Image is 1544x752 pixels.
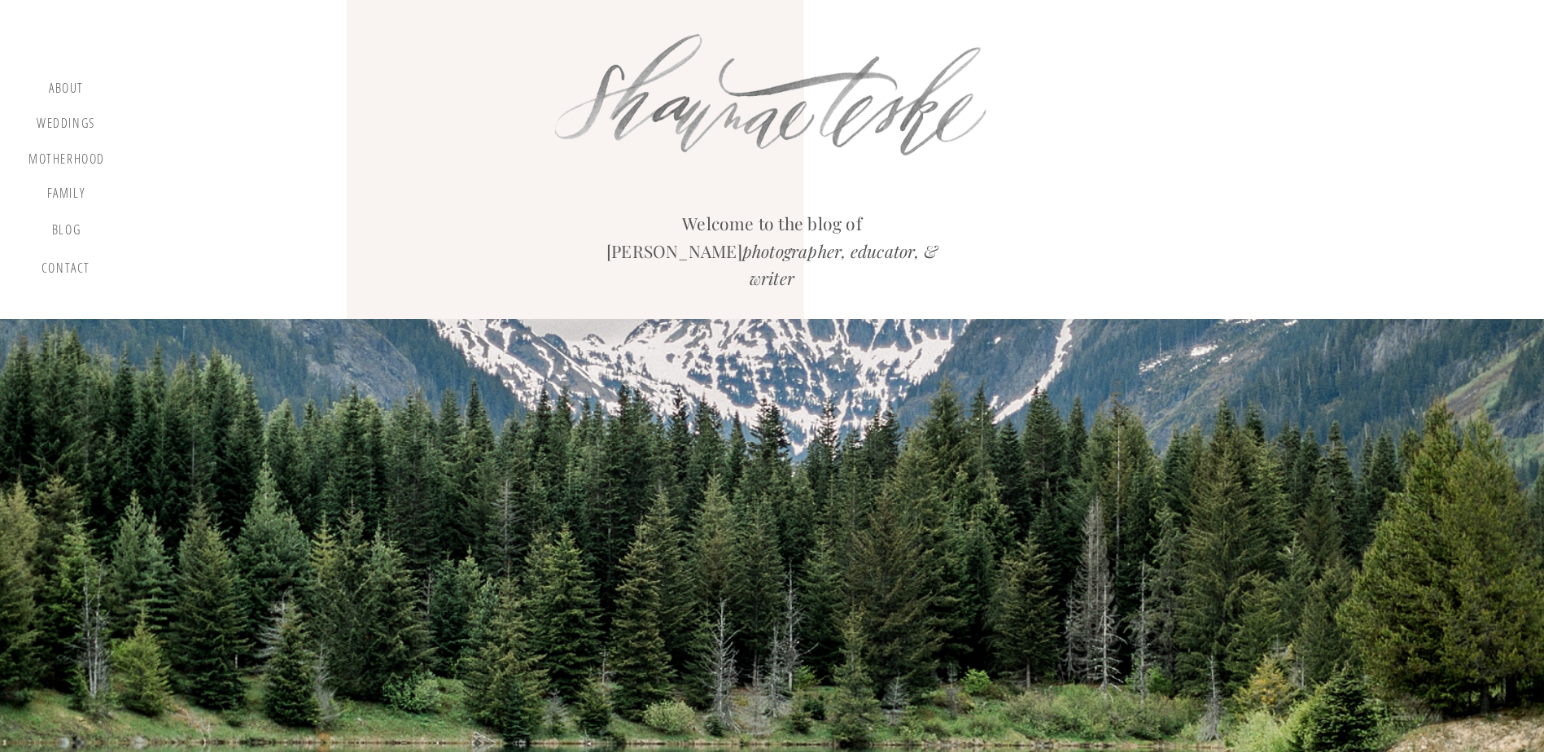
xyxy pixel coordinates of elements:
h2: Welcome to the blog of [PERSON_NAME] [595,210,950,277]
i: photographer, educator, & writer [742,239,938,290]
a: contact [38,260,94,282]
a: about [42,81,90,100]
a: motherhood [28,151,105,169]
a: Family [35,186,97,207]
a: Weddings [35,116,97,136]
a: blog [42,222,90,245]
